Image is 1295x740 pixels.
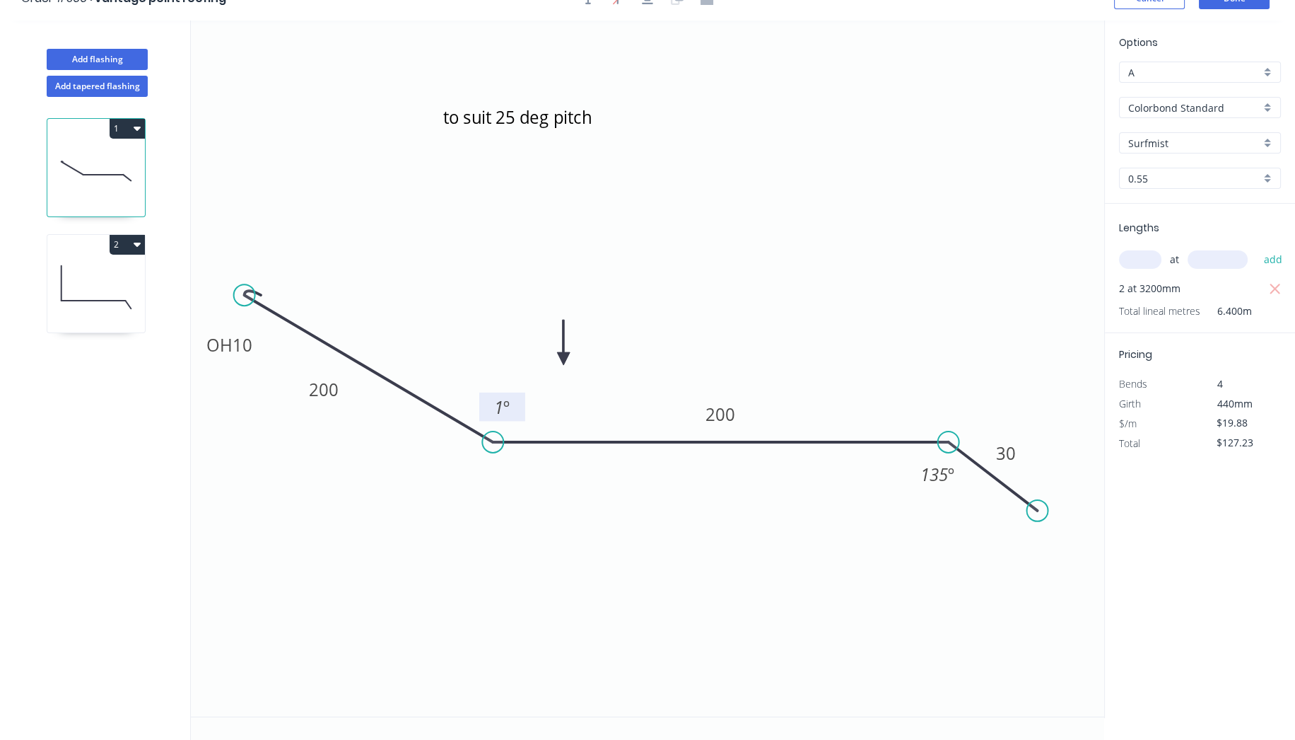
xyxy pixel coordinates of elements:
[1217,377,1223,391] span: 4
[110,235,145,255] button: 2
[1217,397,1253,410] span: 440mm
[1128,100,1260,115] input: Material
[1119,397,1141,410] span: Girth
[1256,248,1289,272] button: add
[47,49,148,70] button: Add flashing
[1119,279,1180,299] span: 2 at 3200mm
[503,395,510,419] tspan: º
[1119,417,1137,430] span: $/m
[996,441,1016,465] tspan: 30
[309,378,339,401] tspan: 200
[110,119,145,139] button: 1
[233,333,252,357] tspan: 10
[1128,136,1260,151] input: Colour
[1119,347,1152,362] span: Pricing
[1128,171,1260,186] input: Thickness
[920,463,947,486] tspan: 135
[1119,301,1200,321] span: Total lineal metres
[1119,35,1158,50] span: Options
[1119,437,1140,450] span: Total
[494,395,503,419] tspan: 1
[1170,250,1179,270] span: at
[440,103,698,183] textarea: to suit 25 deg pitch
[947,463,954,486] tspan: º
[206,333,233,357] tspan: OH
[1119,221,1159,235] span: Lengths
[47,76,148,97] button: Add tapered flashing
[705,403,735,426] tspan: 200
[1119,377,1147,391] span: Bends
[1200,301,1252,321] span: 6.400m
[1128,65,1260,80] input: Price level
